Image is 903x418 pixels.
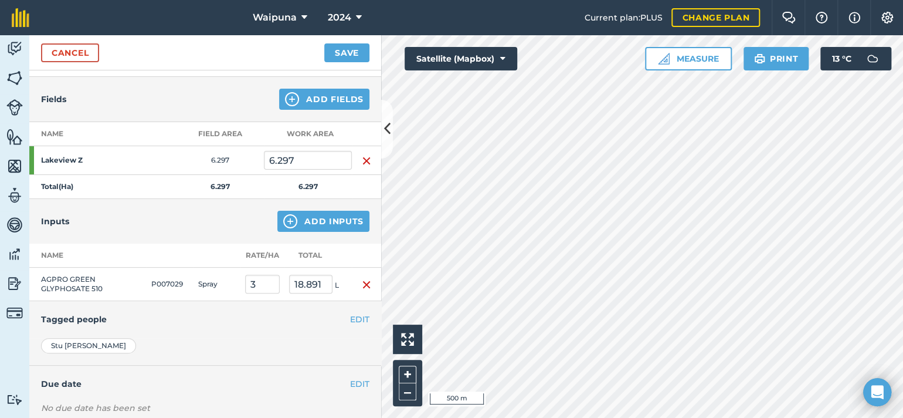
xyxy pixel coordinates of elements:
button: 13 °C [820,47,891,70]
img: svg+xml;base64,PD94bWwgdmVyc2lvbj0iMS4wIiBlbmNvZGluZz0idXRmLTgiPz4KPCEtLSBHZW5lcmF0b3I6IEFkb2JlIE... [6,216,23,234]
th: Name [29,244,147,268]
a: Change plan [671,8,760,27]
img: svg+xml;base64,PHN2ZyB4bWxucz0iaHR0cDovL3d3dy53My5vcmcvMjAwMC9zdmciIHdpZHRoPSIxNiIgaGVpZ2h0PSIyNC... [362,278,371,292]
div: Stu [PERSON_NAME] [41,338,136,353]
img: svg+xml;base64,PD94bWwgdmVyc2lvbj0iMS4wIiBlbmNvZGluZz0idXRmLTgiPz4KPCEtLSBHZW5lcmF0b3I6IEFkb2JlIE... [6,275,23,292]
td: Spray [193,268,240,301]
button: Save [324,43,369,62]
h4: Due date [41,377,369,390]
button: Print [744,47,809,70]
button: + [399,366,416,383]
th: Rate/ Ha [240,244,284,268]
img: svg+xml;base64,PHN2ZyB4bWxucz0iaHR0cDovL3d3dy53My5vcmcvMjAwMC9zdmciIHdpZHRoPSIxNyIgaGVpZ2h0PSIxNy... [848,11,860,25]
img: svg+xml;base64,PHN2ZyB4bWxucz0iaHR0cDovL3d3dy53My5vcmcvMjAwMC9zdmciIHdpZHRoPSIxNiIgaGVpZ2h0PSIyNC... [362,154,371,168]
img: svg+xml;base64,PD94bWwgdmVyc2lvbj0iMS4wIiBlbmNvZGluZz0idXRmLTgiPz4KPCEtLSBHZW5lcmF0b3I6IEFkb2JlIE... [6,99,23,116]
td: L [284,268,352,301]
strong: 6.297 [298,182,318,191]
img: svg+xml;base64,PD94bWwgdmVyc2lvbj0iMS4wIiBlbmNvZGluZz0idXRmLTgiPz4KPCEtLSBHZW5lcmF0b3I6IEFkb2JlIE... [6,305,23,321]
img: A cog icon [880,12,894,23]
div: Open Intercom Messenger [863,378,891,406]
img: A question mark icon [814,12,829,23]
div: No due date has been set [41,402,369,414]
img: fieldmargin Logo [12,8,29,27]
h4: Fields [41,93,66,106]
img: svg+xml;base64,PD94bWwgdmVyc2lvbj0iMS4wIiBlbmNvZGluZz0idXRmLTgiPz4KPCEtLSBHZW5lcmF0b3I6IEFkb2JlIE... [6,187,23,204]
img: svg+xml;base64,PHN2ZyB4bWxucz0iaHR0cDovL3d3dy53My5vcmcvMjAwMC9zdmciIHdpZHRoPSIxNCIgaGVpZ2h0PSIyNC... [283,214,297,228]
img: svg+xml;base64,PD94bWwgdmVyc2lvbj0iMS4wIiBlbmNvZGluZz0idXRmLTgiPz4KPCEtLSBHZW5lcmF0b3I6IEFkb2JlIE... [6,394,23,405]
th: Total [284,244,352,268]
img: svg+xml;base64,PHN2ZyB4bWxucz0iaHR0cDovL3d3dy53My5vcmcvMjAwMC9zdmciIHdpZHRoPSI1NiIgaGVpZ2h0PSI2MC... [6,69,23,87]
img: svg+xml;base64,PD94bWwgdmVyc2lvbj0iMS4wIiBlbmNvZGluZz0idXRmLTgiPz4KPCEtLSBHZW5lcmF0b3I6IEFkb2JlIE... [6,40,23,58]
img: Two speech bubbles overlapping with the left bubble in the forefront [782,12,796,23]
img: svg+xml;base64,PHN2ZyB4bWxucz0iaHR0cDovL3d3dy53My5vcmcvMjAwMC9zdmciIHdpZHRoPSI1NiIgaGVpZ2h0PSI2MC... [6,128,23,146]
strong: Total ( Ha ) [41,182,73,191]
span: 2024 [328,11,351,25]
img: svg+xml;base64,PHN2ZyB4bWxucz0iaHR0cDovL3d3dy53My5vcmcvMjAwMC9zdmciIHdpZHRoPSIxNCIgaGVpZ2h0PSIyNC... [285,92,299,106]
span: 13 ° C [832,47,851,70]
button: EDIT [350,377,369,390]
img: svg+xml;base64,PD94bWwgdmVyc2lvbj0iMS4wIiBlbmNvZGluZz0idXRmLTgiPz4KPCEtLSBHZW5lcmF0b3I6IEFkb2JlIE... [861,47,884,70]
h4: Tagged people [41,313,369,326]
button: Measure [645,47,732,70]
td: AGPRO GREEN GLYPHOSATE 510 [29,268,147,301]
th: Field Area [176,122,264,146]
th: Name [29,122,176,146]
button: Add Inputs [277,211,369,232]
strong: 6.297 [211,182,230,191]
img: svg+xml;base64,PHN2ZyB4bWxucz0iaHR0cDovL3d3dy53My5vcmcvMjAwMC9zdmciIHdpZHRoPSIxOSIgaGVpZ2h0PSIyNC... [754,52,765,66]
span: Current plan : PLUS [584,11,662,24]
img: Four arrows, one pointing top left, one top right, one bottom right and the last bottom left [401,333,414,346]
span: Waipuna [253,11,297,25]
a: Cancel [41,43,99,62]
button: EDIT [350,313,369,326]
button: Satellite (Mapbox) [405,47,517,70]
h4: Inputs [41,215,69,228]
img: Ruler icon [658,53,670,65]
img: svg+xml;base64,PD94bWwgdmVyc2lvbj0iMS4wIiBlbmNvZGluZz0idXRmLTgiPz4KPCEtLSBHZW5lcmF0b3I6IEFkb2JlIE... [6,245,23,263]
img: svg+xml;base64,PHN2ZyB4bWxucz0iaHR0cDovL3d3dy53My5vcmcvMjAwMC9zdmciIHdpZHRoPSI1NiIgaGVpZ2h0PSI2MC... [6,157,23,175]
td: P007029 [147,268,193,301]
button: – [399,383,416,400]
button: Add Fields [279,89,369,110]
th: Work area [264,122,352,146]
strong: Lakeview Z [41,156,133,165]
td: 6.297 [176,146,264,175]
